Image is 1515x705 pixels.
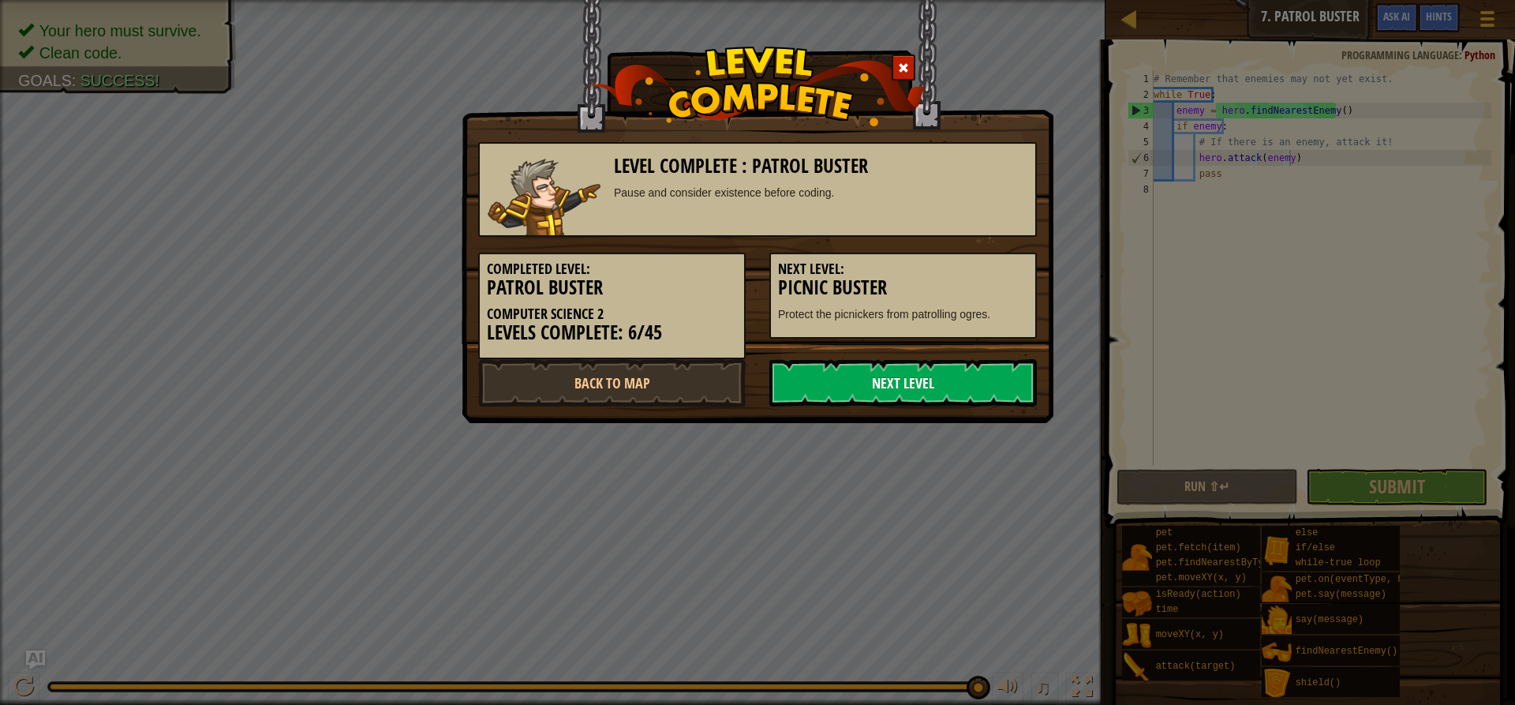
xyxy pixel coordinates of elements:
h3: Patrol Buster [487,277,737,298]
h5: Next Level: [778,261,1028,277]
img: knight.png [488,159,601,235]
a: Back to Map [478,359,746,407]
h3: Level Complete : Patrol Buster [614,156,1028,177]
img: level_complete.png [589,47,927,126]
h5: Completed Level: [487,261,737,277]
div: Pause and consider existence before coding. [614,185,1028,201]
p: Protect the picnickers from patrolling ogres. [778,306,1028,322]
h3: Picnic Buster [778,277,1028,298]
h5: Computer Science 2 [487,306,737,322]
h3: Levels Complete: 6/45 [487,322,737,343]
a: Next Level [769,359,1037,407]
